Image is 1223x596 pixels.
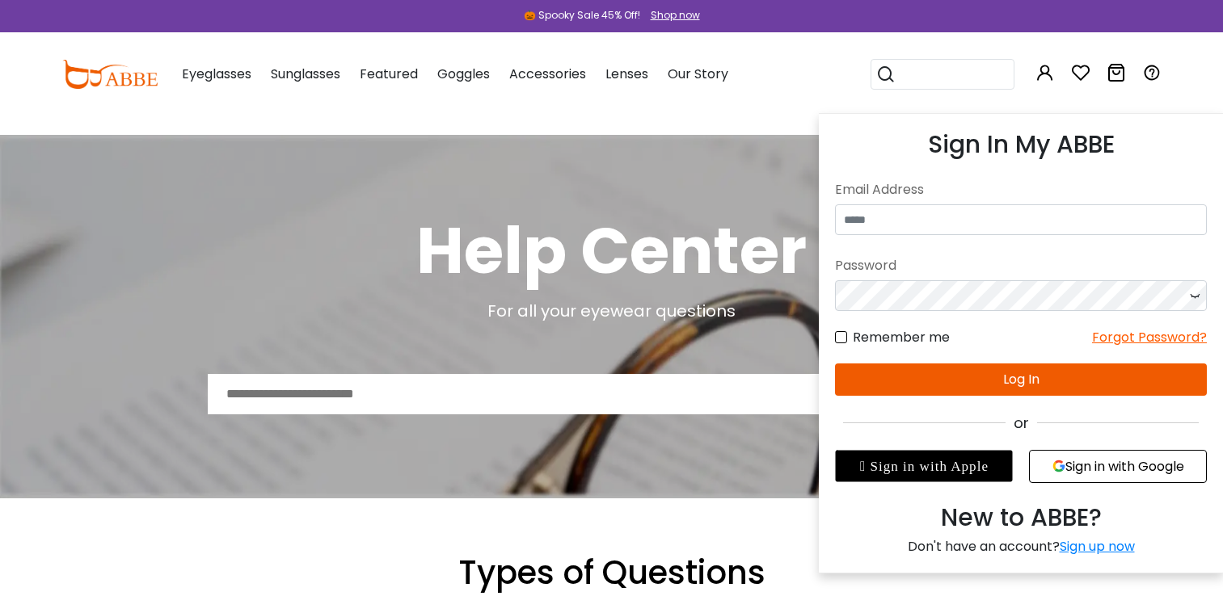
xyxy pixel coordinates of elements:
span: Eyeglasses [182,65,251,83]
span: Our Story [668,65,728,83]
button: Sign in with Google [1029,450,1207,483]
div: 🎃 Spooky Sale 45% Off! [524,8,640,23]
div: Don't have an account? [835,536,1207,556]
div: or [835,412,1207,434]
h3: Sign In My ABBE [835,130,1207,159]
span: Featured [360,65,418,83]
span: Goggles [437,65,490,83]
button: Log In [835,363,1207,396]
div: Forgot Password? [1092,327,1207,347]
div: Password [835,251,1207,280]
a: Sign up now [1060,537,1135,556]
div: Shop now [651,8,700,23]
div: New to ABBE? [835,499,1207,536]
a: Shop now [643,8,700,22]
span: Accessories [509,65,586,83]
span: Types of Questions [458,550,765,595]
img: abbeglasses.com [62,60,158,89]
div: Sign in with Apple [835,450,1013,482]
label: Remember me [835,327,950,347]
span: Sunglasses [271,65,340,83]
div: Email Address [835,175,1207,204]
span: Lenses [605,65,648,83]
